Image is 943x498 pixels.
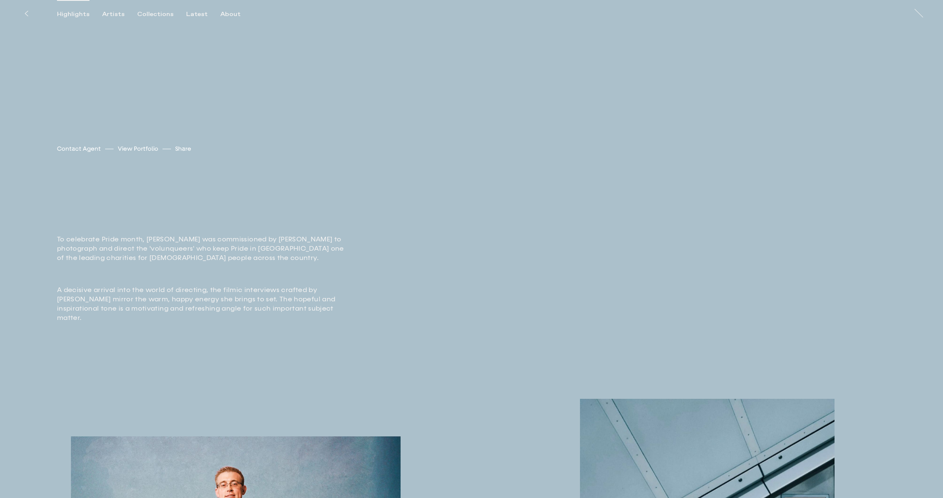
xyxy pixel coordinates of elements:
[118,144,158,153] a: View Portfolio
[102,11,137,18] button: Artists
[186,11,208,18] div: Latest
[57,144,101,153] a: Contact Agent
[102,11,125,18] div: Artists
[220,11,241,18] div: About
[175,143,191,154] button: Share
[57,11,102,18] button: Highlights
[220,11,253,18] button: About
[186,11,220,18] button: Latest
[137,11,173,18] div: Collections
[137,11,186,18] button: Collections
[57,11,89,18] div: Highlights
[57,276,352,322] p: A decisive arrival into the world of directing, the filmic interviews crafted by [PERSON_NAME] mi...
[57,235,352,263] p: To celebrate Pride month, [PERSON_NAME] was commissioned by [PERSON_NAME] to photograph and direc...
